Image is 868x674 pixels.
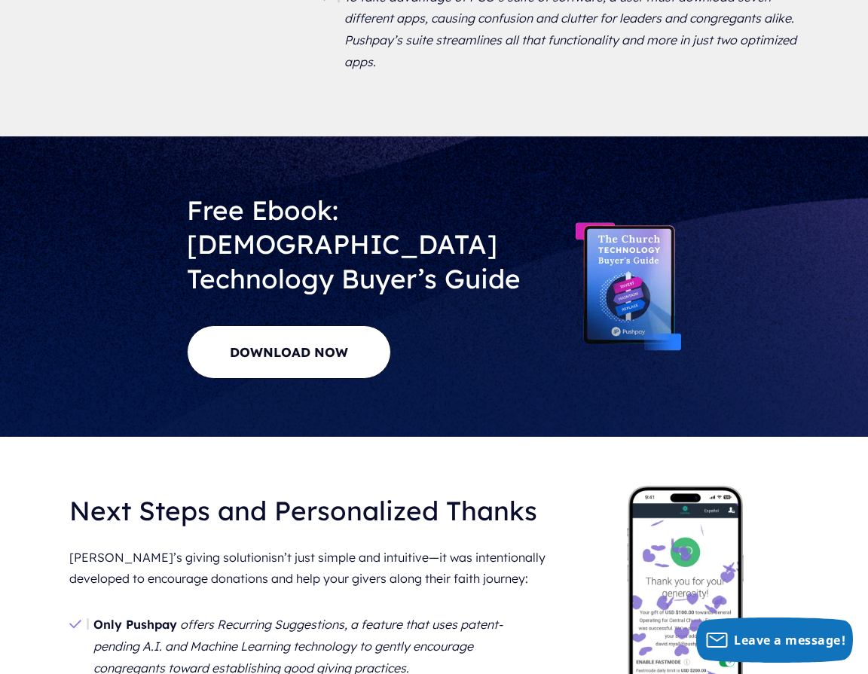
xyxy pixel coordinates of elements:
picture: tech-guide2 [576,224,681,239]
span: Free Ebook: [DEMOGRAPHIC_DATA] Technology Buyer’s Guide [187,194,521,295]
a: [PERSON_NAME]’s giving solution [69,550,268,565]
picture: PCO-Compare-Page_generosity [625,485,746,500]
h3: Next Steps and Personalized Thanks [69,482,548,541]
span: Leave a message! [734,632,845,648]
button: Leave a message! [696,618,853,663]
p: isn’t just simple and intuitive—it was intentionally developed to encourage donations and help yo... [69,541,548,596]
b: Only Pushpay [93,617,177,632]
a: Download Now [187,325,391,379]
